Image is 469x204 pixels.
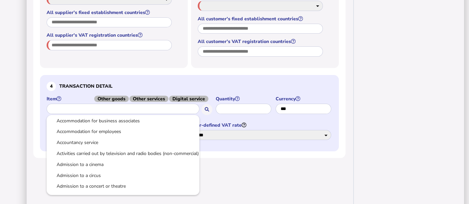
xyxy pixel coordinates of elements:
a: Admission to a cinema [52,160,194,169]
a: Admission to a circus [52,171,194,180]
a: Activities carried out by television and radio bodies (non-commercial) [52,149,194,158]
a: Admission to a concert or theatre [52,182,194,190]
section: Define the item, and answer additional questions [40,75,339,151]
a: Accountancy service [52,138,194,147]
a: Admission to a sporting event [52,193,194,201]
a: Accommodation for business associates [52,117,194,125]
a: Accommodation for employees [52,127,194,136]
